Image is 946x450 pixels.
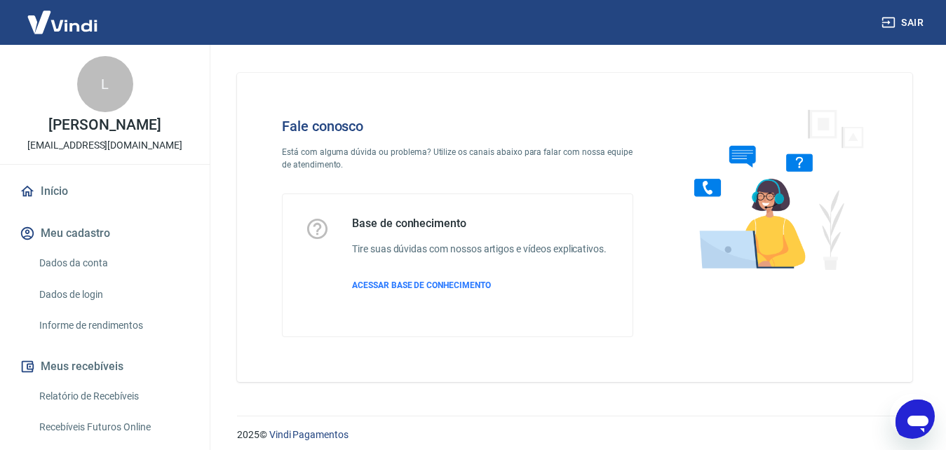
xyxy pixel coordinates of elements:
img: Fale conosco [666,95,879,282]
h6: Tire suas dúvidas com nossos artigos e vídeos explicativos. [352,242,607,257]
button: Sair [879,10,929,36]
h4: Fale conosco [282,118,633,135]
p: Está com alguma dúvida ou problema? Utilize os canais abaixo para falar com nossa equipe de atend... [282,146,633,171]
button: Abrir janela de mensagens [6,6,50,50]
div: L [77,56,133,112]
a: Dados de login [34,280,193,309]
p: 2025 © [237,428,912,442]
span: ACESSAR BASE DE CONHECIMENTO [352,280,491,290]
p: [EMAIL_ADDRESS][DOMAIN_NAME] [27,138,182,153]
h5: Base de conhecimento [352,217,607,231]
img: Vindi [17,1,108,43]
a: Dados da conta [34,249,193,278]
a: ACESSAR BASE DE CONHECIMENTO [352,279,607,292]
button: Meu cadastro [17,218,193,249]
button: Meus recebíveis [17,351,193,382]
a: Vindi Pagamentos [269,429,349,440]
p: [PERSON_NAME] [48,118,161,132]
iframe: Botão para abrir a janela de mensagens, conversa em andamento [890,394,935,439]
a: Relatório de Recebíveis [34,382,193,411]
a: Recebíveis Futuros Online [34,413,193,442]
a: Início [17,176,193,207]
a: Informe de rendimentos [34,311,193,340]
